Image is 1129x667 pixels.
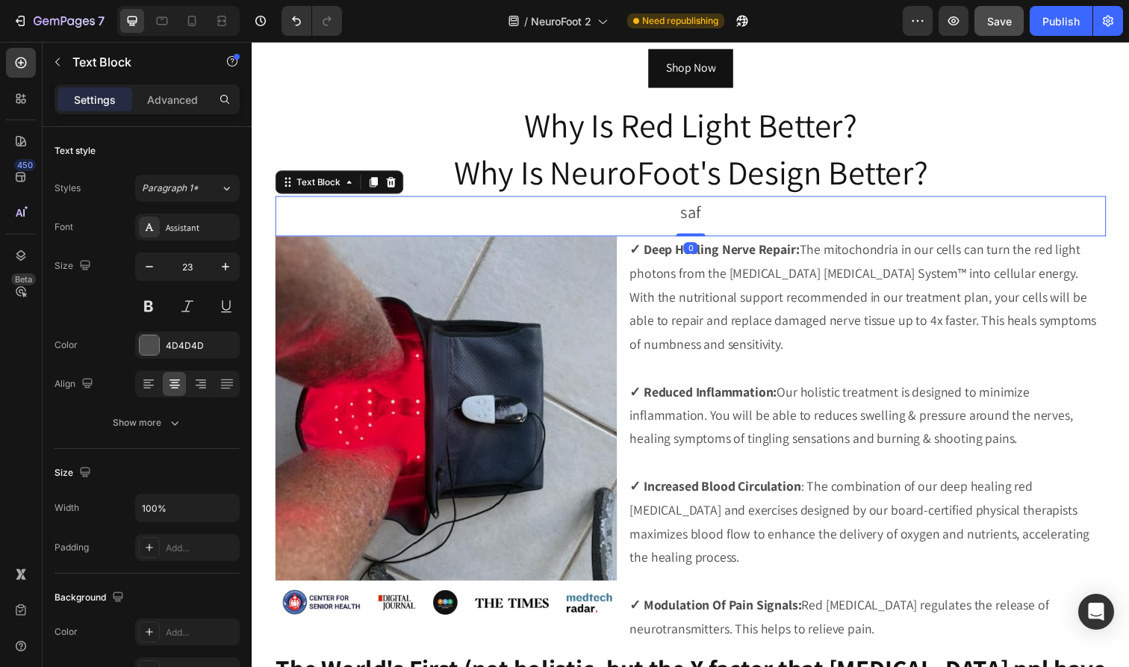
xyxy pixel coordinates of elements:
[386,200,871,321] p: The mitochondria in our cells can turn the red light photons from the [MEDICAL_DATA] [MEDICAL_DAT...
[974,6,1024,36] button: Save
[252,42,1129,667] iframe: Design area
[55,374,96,394] div: Align
[11,273,36,285] div: Beta
[1078,594,1114,630] div: Open Intercom Messenger
[1030,6,1092,36] button: Publish
[74,92,116,108] p: Settings
[524,13,528,29] span: /
[441,205,455,217] div: 0
[142,182,199,195] span: Paragraph 1*
[55,338,78,352] div: Color
[55,409,240,436] button: Show more
[24,199,373,550] img: gempages_491726884481008526-10559df9-ddee-4a36-a1fc-b11f8d013e14.png
[147,92,198,108] p: Advanced
[98,12,105,30] p: 7
[55,256,94,276] div: Size
[166,542,236,555] div: Add...
[1042,13,1080,29] div: Publish
[72,53,199,71] p: Text Block
[531,13,591,29] span: NeuroFoot 2
[166,626,236,639] div: Add...
[55,182,81,195] div: Styles
[55,625,78,639] div: Color
[386,563,871,612] p: Red [MEDICAL_DATA] regulates the release of neurotransmitters. This helps to relieve pain.
[55,144,96,158] div: Text style
[14,159,36,171] div: 450
[55,541,89,554] div: Padding
[386,566,562,583] strong: ✓ Modulation Of Pain Signals:
[642,14,718,28] span: Need republishing
[135,175,240,202] button: Paragraph 1*
[55,463,94,483] div: Size
[113,415,182,430] div: Show more
[24,550,373,594] img: gempages_491726884481008526-cbbf7550-2a4c-45ac-a5e3-dbc8ce7ee4b1.webp
[386,442,871,539] p: : The combination of our deep healing red [MEDICAL_DATA] and exercises designed by our board-cert...
[282,6,342,36] div: Undo/Redo
[166,221,236,235] div: Assistant
[386,349,536,366] strong: ✓ Reduced Inflammation:
[386,346,871,418] p: Our holistic treatment is designed to minimize inflammation. You will be able to reduces swelling...
[55,220,73,234] div: Font
[55,501,79,515] div: Width
[386,445,561,462] strong: ✓ Increased Blood Circulation
[6,6,111,36] button: 7
[55,588,127,608] div: Background
[136,494,239,521] input: Auto
[987,15,1012,28] span: Save
[386,203,559,220] strong: ✓ Deep Healing Nerve Repair:
[166,339,236,353] div: 4D4D4D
